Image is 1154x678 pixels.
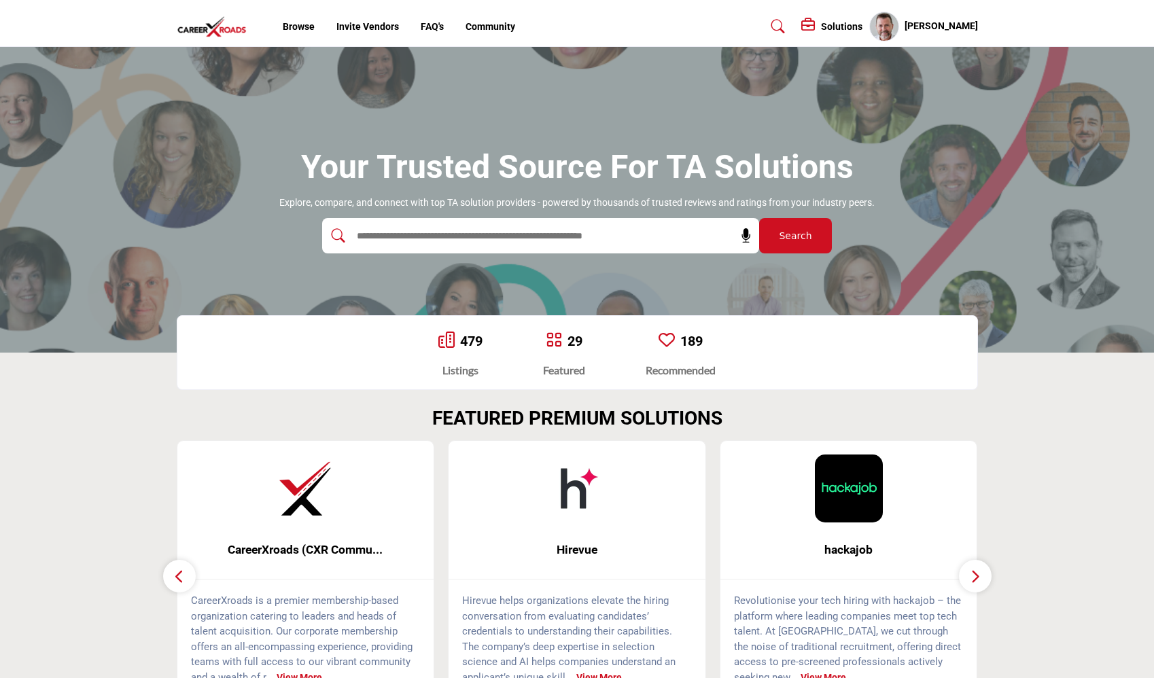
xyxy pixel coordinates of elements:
h5: [PERSON_NAME] [905,20,978,33]
a: Browse [283,21,315,32]
button: Show hide supplier dropdown [869,12,899,41]
h5: Solutions [821,20,862,33]
b: hackajob [741,532,957,568]
a: Go to Featured [546,332,562,351]
a: CareerXroads (CXR Commu... [177,532,434,568]
h2: FEATURED PREMIUM SOLUTIONS [432,407,722,430]
a: FAQ's [421,21,444,32]
div: Featured [543,362,585,378]
b: CareerXroads (CXR Community) [198,532,414,568]
h1: Your Trusted Source for TA Solutions [301,146,854,188]
div: Solutions [801,18,862,35]
a: Search [758,16,794,37]
span: Search [779,229,811,243]
img: Hirevue [543,454,611,522]
p: Explore, compare, and connect with top TA solution providers - powered by thousands of trusted re... [279,196,875,210]
a: Invite Vendors [336,21,399,32]
a: hackajob [720,532,977,568]
a: 479 [460,333,483,349]
a: 189 [680,333,703,349]
span: hackajob [741,541,957,558]
span: CareerXroads (CXR Commu... [198,541,414,558]
img: hackajob [815,454,883,522]
span: Hirevue [469,541,685,558]
img: Site Logo [177,16,254,38]
img: CareerXroads (CXR Community) [271,454,339,522]
a: Go to Recommended [659,332,675,351]
b: Hirevue [469,532,685,568]
button: Search [759,218,832,253]
a: 29 [567,333,582,349]
a: Hirevue [449,532,705,568]
div: Listings [438,362,483,378]
div: Recommended [646,362,716,378]
a: Community [466,21,515,32]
